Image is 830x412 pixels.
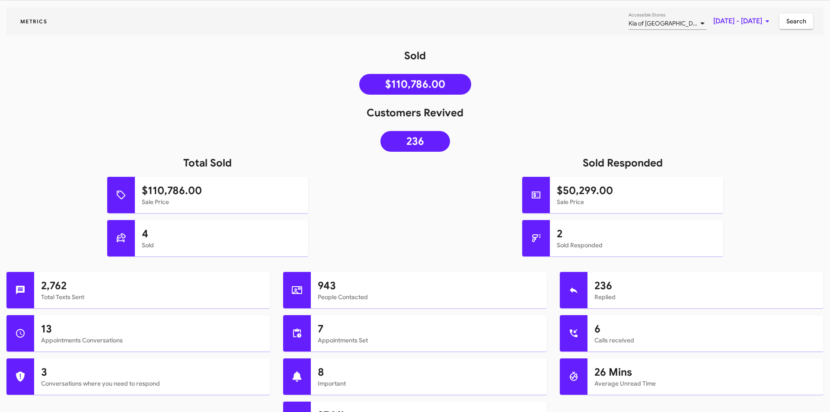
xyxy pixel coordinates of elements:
[594,322,817,336] h1: 6
[318,365,540,379] h1: 8
[406,137,424,146] span: 236
[318,279,540,293] h1: 943
[594,336,817,345] mat-card-subtitle: Calls received
[318,293,540,301] mat-card-subtitle: People Contacted
[594,293,817,301] mat-card-subtitle: Replied
[706,13,779,29] button: [DATE] - [DATE]
[594,365,817,379] h1: 26 Mins
[318,379,540,388] mat-card-subtitle: Important
[713,13,773,29] span: [DATE] - [DATE]
[779,13,813,29] button: Search
[142,184,301,198] h1: $110,786.00
[557,184,716,198] h1: $50,299.00
[385,80,445,89] span: $110,786.00
[142,227,301,241] h1: 4
[594,279,817,293] h1: 236
[318,322,540,336] h1: 7
[557,241,716,249] mat-card-subtitle: Sold Responded
[557,227,716,241] h1: 2
[13,18,54,25] span: Metrics
[142,198,301,206] mat-card-subtitle: Sale Price
[415,156,830,170] h1: Sold Responded
[318,336,540,345] mat-card-subtitle: Appointments Set
[557,198,716,206] mat-card-subtitle: Sale Price
[142,241,301,249] mat-card-subtitle: Sold
[629,19,705,27] span: Kia of [GEOGRAPHIC_DATA]
[594,379,817,388] mat-card-subtitle: Average Unread Time
[786,13,806,29] span: Search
